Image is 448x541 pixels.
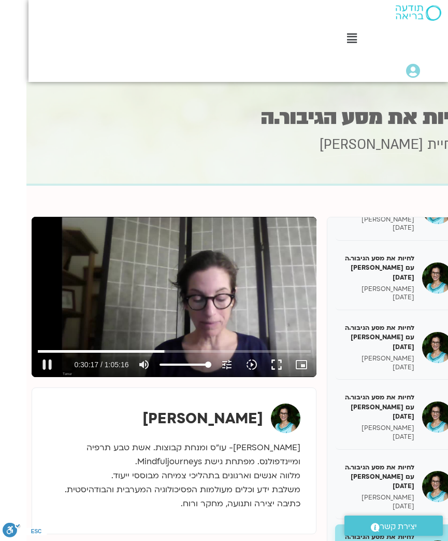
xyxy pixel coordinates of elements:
p: [DATE] [343,363,414,372]
h5: לחיות את מסע הגיבור.ה עם [PERSON_NAME] [DATE] [343,323,414,352]
p: [PERSON_NAME] [343,424,414,433]
img: תודעה בריאה [396,5,441,21]
span: יצירת קשר [380,520,417,534]
p: [PERSON_NAME]- עו"ס ומנחת קבוצות. אשת טבע תרפיה ומיינדפולנס. מפתחת גישת Mindfuljourneys. מלווה אנ... [48,441,300,511]
h5: לחיות את מסע הגיבור.ה עם [PERSON_NAME] [DATE] [343,254,414,282]
img: תמר לינצבסקי [271,404,300,433]
p: [DATE] [343,433,414,441]
p: [PERSON_NAME] [343,215,414,224]
p: [PERSON_NAME] [343,354,414,363]
p: [PERSON_NAME] [343,285,414,294]
p: [PERSON_NAME] [343,493,414,502]
h5: לחיות את מסע הגיבור.ה עם [PERSON_NAME] [DATE] [343,463,414,491]
p: [DATE] [343,502,414,511]
strong: [PERSON_NAME] [142,409,263,428]
p: [DATE] [343,293,414,302]
h5: לחיות את מסע הגיבור.ה עם [PERSON_NAME] [DATE] [343,393,414,421]
a: יצירת קשר [344,516,443,536]
p: [DATE] [343,224,414,232]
